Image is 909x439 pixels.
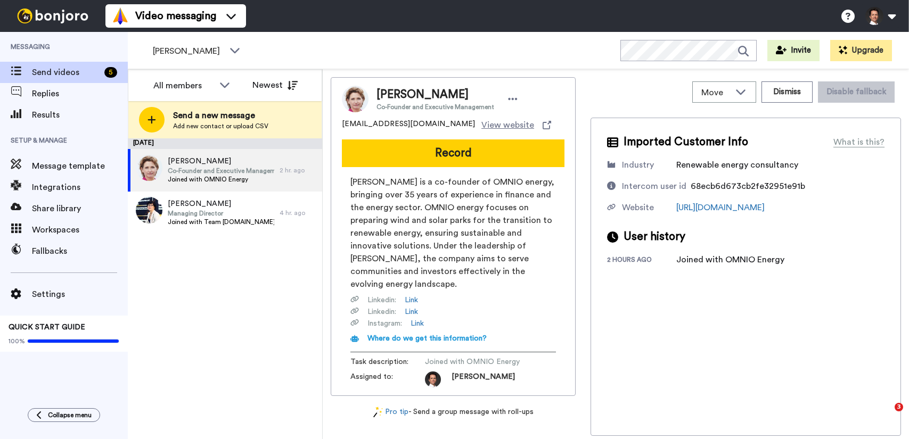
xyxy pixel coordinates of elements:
span: Managing Director [168,209,274,218]
img: Image of Olaf Jäger-Roschko [342,86,368,112]
span: User history [624,229,685,245]
button: Newest [244,74,306,96]
button: Disable fallback [818,81,895,103]
span: Co-Founder and Executive Management [376,103,494,111]
div: - Send a group message with roll-ups [331,407,576,418]
div: 2 hr. ago [280,166,317,175]
div: 2 hours ago [607,255,676,266]
iframe: Intercom live chat [873,403,898,428]
div: All members [153,79,214,92]
span: Co-Founder and Executive Management [168,167,274,175]
span: Assigned to: [350,371,425,387]
span: Video messaging [135,9,216,23]
button: Upgrade [830,40,892,61]
span: Workspaces [32,223,128,236]
span: Renewable energy consultancy [676,161,798,169]
span: Fallbacks [32,245,128,258]
a: Pro tip [373,407,408,418]
span: Results [32,109,128,121]
span: Share library [32,202,128,215]
button: Record [342,139,564,167]
a: Link [405,307,418,317]
div: What is this? [833,136,885,148]
span: 68ecb6d673cb2fe32951e91b [691,182,805,190]
img: magic-wand.svg [373,407,383,418]
span: [PERSON_NAME] [376,87,494,103]
span: 100% [9,337,25,345]
div: Intercom user id [622,180,686,193]
span: Imported Customer Info [624,134,748,150]
span: [EMAIL_ADDRESS][DOMAIN_NAME] [342,119,475,131]
span: Integrations [32,181,128,194]
img: 9887ff6e-8d6b-4e50-aefe-3128785da607.jpg [136,197,162,223]
span: View website [481,119,534,131]
span: Settings [32,288,128,301]
img: vm-color.svg [112,7,129,24]
img: bj-logo-header-white.svg [13,9,93,23]
span: Send a new message [173,109,268,122]
span: Task description : [350,357,425,367]
span: 3 [895,403,903,411]
div: Joined with OMNIO Energy [676,253,784,266]
button: Collapse menu [28,408,100,422]
span: Joined with OMNIO Energy [425,357,526,367]
button: Invite [767,40,820,61]
span: Linkedin : [367,307,396,317]
img: photo.jpg [425,371,441,387]
div: 4 hr. ago [280,209,317,217]
a: View website [481,119,551,131]
span: Move [701,86,730,99]
span: [PERSON_NAME] [168,198,274,209]
div: Website [622,201,654,214]
span: Replies [32,87,128,100]
span: Instagram : [367,318,402,329]
span: [PERSON_NAME] [168,156,274,167]
span: QUICK START GUIDE [9,324,85,331]
span: [PERSON_NAME] [452,371,515,387]
button: Dismiss [761,81,813,103]
span: Message template [32,160,128,172]
span: Where do we get this information? [367,335,487,342]
span: [PERSON_NAME] is a co-founder of OMNIO energy, bringing over 35 years of experience in finance an... [350,176,556,291]
img: 02fdf3c7-4fb5-485c-9bab-2a13c20e9b4b.jpg [136,154,162,181]
span: Collapse menu [48,411,92,419]
a: [URL][DOMAIN_NAME] [676,203,765,212]
span: Linkedin : [367,295,396,305]
div: [DATE] [128,138,322,149]
div: 5 [104,67,117,78]
span: Add new contact or upload CSV [173,122,268,130]
span: Joined with OMNIO Energy [168,175,274,184]
div: Industry [622,159,654,171]
span: Send videos [32,66,100,79]
a: Link [411,318,424,329]
span: Joined with Team [DOMAIN_NAME] [168,218,274,226]
a: Link [405,295,418,305]
span: [PERSON_NAME] [153,45,224,57]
